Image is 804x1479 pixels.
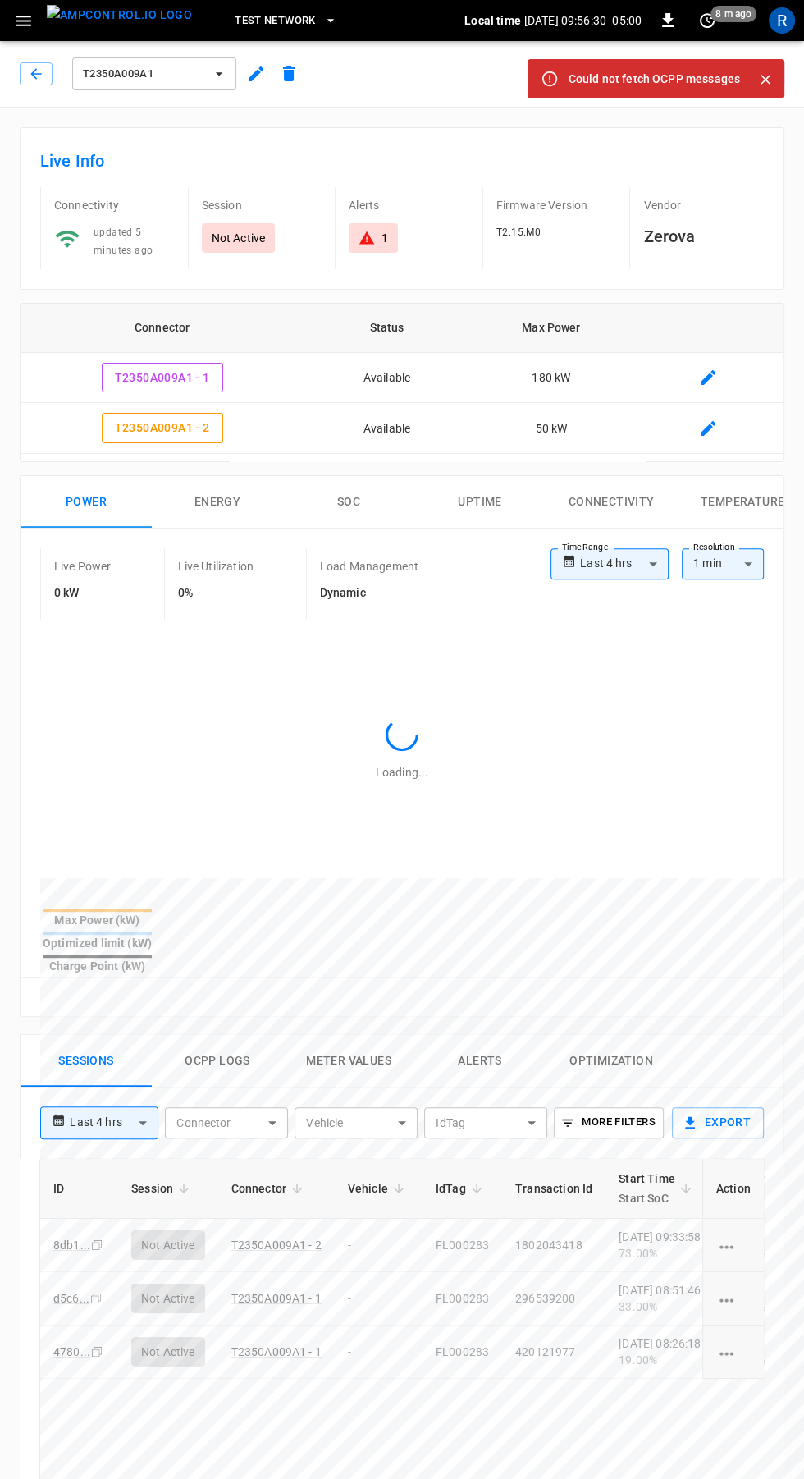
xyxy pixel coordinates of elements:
[693,541,734,554] label: Resolution
[47,5,192,25] img: ampcontrol.io logo
[619,1169,697,1208] span: Start TimeStart SoC
[414,1035,546,1087] button: Alerts
[524,12,642,29] p: [DATE] 09:56:30 -05:00
[672,1107,764,1138] button: Export
[702,1159,764,1219] th: Action
[496,227,541,238] span: T2.15.M0
[496,197,617,213] p: Firmware Version
[753,67,778,92] button: Close
[72,57,236,90] button: T2350A009A1
[283,476,414,529] button: SOC
[320,584,418,602] h6: Dynamic
[40,1159,118,1219] th: ID
[131,1179,194,1198] span: Session
[21,304,783,555] table: connector table
[349,197,469,213] p: Alerts
[569,64,740,94] div: Could not fetch OCPP messages
[381,230,388,246] div: 1
[231,1179,308,1198] span: Connector
[102,413,223,443] button: T2350A009A1 - 2
[178,584,254,602] h6: 0%
[436,1179,487,1198] span: IdTag
[716,1344,751,1360] div: charging session options
[283,1035,414,1087] button: Meter Values
[178,558,254,575] p: Live Utilization
[716,1237,751,1253] div: charging session options
[562,541,608,554] label: Time Range
[202,197,322,213] p: Session
[470,353,633,404] td: 180 kW
[304,304,470,353] th: Status
[304,403,470,454] td: Available
[470,454,633,505] td: -
[304,454,470,505] td: Unavailable
[694,7,720,34] button: set refresh interval
[152,476,283,529] button: Energy
[152,1035,283,1087] button: Ocpp logs
[235,11,315,30] span: Test Network
[546,1035,677,1087] button: Optimization
[580,548,669,579] div: Last 4 hrs
[83,65,204,84] span: T2350A009A1
[470,304,633,353] th: Max Power
[769,7,795,34] div: profile-icon
[716,1290,751,1307] div: charging session options
[320,558,418,575] p: Load Management
[21,1035,152,1087] button: Sessions
[70,1107,158,1138] div: Last 4 hrs
[40,148,764,174] h6: Live Info
[21,304,304,353] th: Connector
[619,1188,675,1208] p: Start SoC
[643,223,764,250] h6: Zerova
[94,227,153,256] span: updated 5 minutes ago
[502,1159,605,1219] th: Transaction Id
[304,353,470,404] td: Available
[414,476,546,529] button: Uptime
[470,403,633,454] td: 50 kW
[376,766,428,779] span: Loading...
[54,558,112,575] p: Live Power
[228,5,343,37] button: Test Network
[54,584,112,602] h6: 0 kW
[102,363,223,393] button: T2350A009A1 - 1
[710,6,756,22] span: 8 m ago
[464,12,521,29] p: Local time
[21,476,152,529] button: Power
[54,197,175,213] p: Connectivity
[348,1179,409,1198] span: Vehicle
[554,1107,663,1138] button: More Filters
[682,548,764,579] div: 1 min
[619,1169,675,1208] div: Start Time
[212,230,266,246] p: Not Active
[546,476,677,529] button: Connectivity
[643,197,764,213] p: Vendor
